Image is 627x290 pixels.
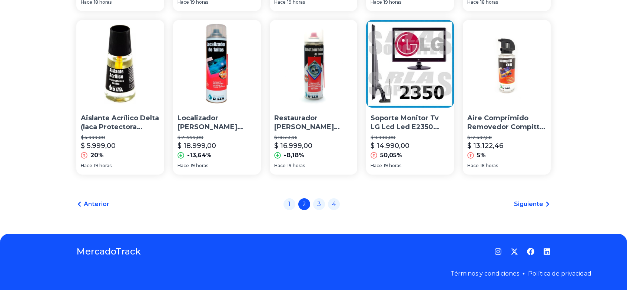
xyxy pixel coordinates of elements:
[467,114,546,132] p: Aire Comprimido Removedor Compitt Or 160 G Delta.. Anri Tv
[90,151,104,160] p: 20%
[313,198,325,210] a: 3
[270,20,358,108] img: Restaurador De Gomas Delta 275g / 330cc.... Anri Tv
[76,200,109,209] a: Anterior
[463,20,551,175] a: Aire Comprimido Removedor Compitt Or 160 G Delta.. Anri TvAire Comprimido Removedor Compitt Or 16...
[84,200,109,209] span: Anterior
[451,270,519,277] a: Términos y condiciones
[81,135,160,141] p: $ 4.999,00
[81,141,116,151] p: $ 5.999,00
[178,163,189,169] span: Hace
[477,151,486,160] p: 5%
[480,163,498,169] span: 18 horas
[366,20,454,175] a: Soporte Monitor Tv LG Lcd Led E2350 E2340 Sin Orificios VesaSoporte Monitor Tv LG Lcd Led E2350 E...
[467,135,546,141] p: $ 12.497,58
[173,20,261,175] a: Localizador De Fallas (saca Bollos) 440cc Delta... Anri Tv!Localizador [PERSON_NAME] (saca Bollos...
[76,246,141,257] a: MercadoTrack
[380,151,402,160] p: 50,05%
[514,200,551,209] a: Siguiente
[371,141,409,151] p: $ 14.990,00
[527,248,534,255] a: Facebook
[274,163,286,169] span: Hace
[328,198,340,210] a: 4
[283,198,295,210] a: 1
[511,248,518,255] a: Twitter
[514,200,543,209] span: Siguiente
[274,114,353,132] p: Restaurador [PERSON_NAME] Delta 275g / 330cc.... Anri Tv
[178,141,216,151] p: $ 18.999,00
[270,20,358,175] a: Restaurador De Gomas Delta 275g / 330cc.... Anri TvRestaurador [PERSON_NAME] Delta 275g / 330cc.....
[371,114,449,132] p: Soporte Monitor Tv LG Lcd Led E2350 E2340 Sin Orificios Vesa
[467,163,479,169] span: Hace
[494,248,502,255] a: Instagram
[190,163,208,169] span: 19 horas
[274,141,312,151] p: $ 16.999,00
[81,163,92,169] span: Hace
[371,163,382,169] span: Hace
[384,163,401,169] span: 19 horas
[543,248,551,255] a: LinkedIn
[274,135,353,141] p: $ 18.513,96
[463,20,551,108] img: Aire Comprimido Removedor Compitt Or 160 G Delta.. Anri Tv
[76,20,164,175] a: Aislante Acrílico Delta (laca Protectora Flexible) Anri TvAislante Acrílico Delta (laca Protector...
[178,114,256,132] p: Localizador [PERSON_NAME] (saca Bollos) 440cc Delta... Anri Tv!
[528,270,591,277] a: Política de privacidad
[187,151,212,160] p: -13,64%
[366,20,454,108] img: Soporte Monitor Tv LG Lcd Led E2350 E2340 Sin Orificios Vesa
[76,20,164,108] img: Aislante Acrílico Delta (laca Protectora Flexible) Anri Tv
[173,20,261,108] img: Localizador De Fallas (saca Bollos) 440cc Delta... Anri Tv!
[371,135,449,141] p: $ 9.990,00
[467,141,503,151] p: $ 13.122,46
[94,163,112,169] span: 19 horas
[81,114,160,132] p: Aislante Acrílico Delta (laca Protectora Flexible) Anri Tv
[287,163,305,169] span: 19 horas
[284,151,304,160] p: -8,18%
[178,135,256,141] p: $ 21.999,00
